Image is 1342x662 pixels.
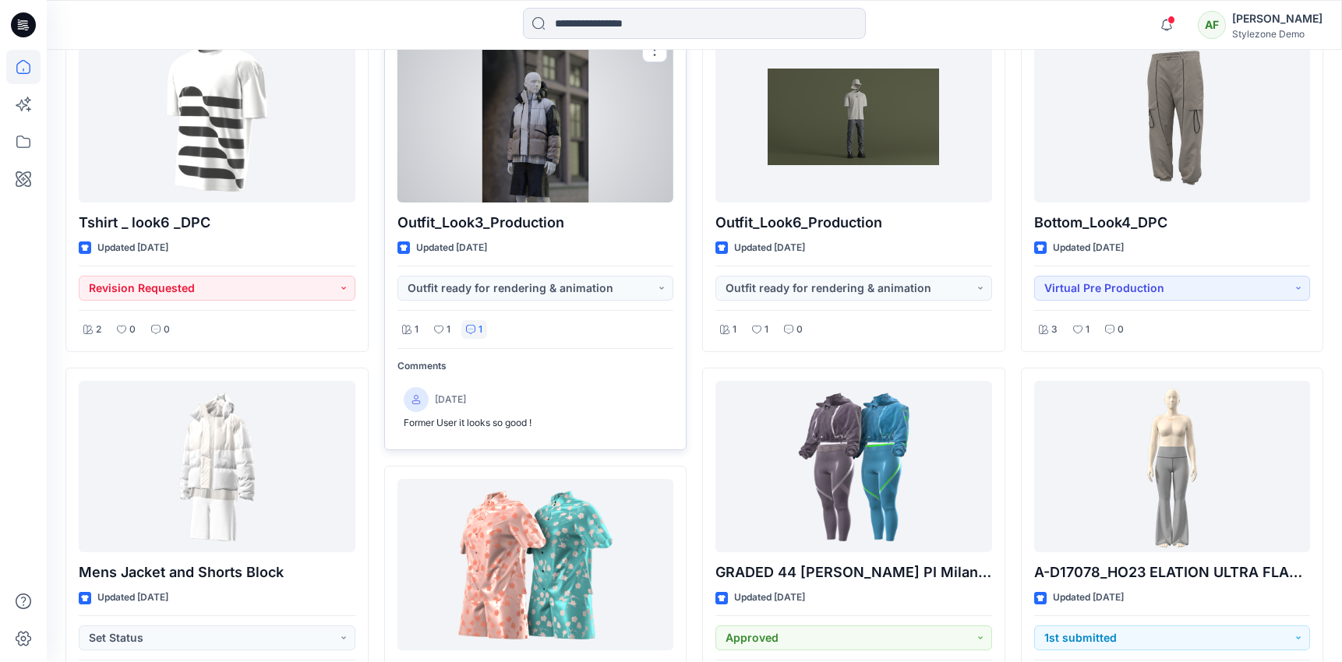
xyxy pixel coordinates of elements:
[1034,381,1311,552] a: A-D17078_HO23 ELATION ULTRA FLARE 3D Proto 07DEC22 (1)
[734,590,805,606] p: Updated [DATE]
[129,322,136,338] p: 0
[1232,28,1323,40] div: Stylezone Demo
[96,322,101,338] p: 2
[397,479,674,650] a: GRADED 44 Olivia Summer Outfit
[397,381,674,438] a: [DATE]Former User it looks so good !
[734,240,805,256] p: Updated [DATE]
[79,381,355,552] a: Mens Jacket and Shorts Block
[1198,11,1226,39] div: AF
[1053,590,1124,606] p: Updated [DATE]
[164,322,170,338] p: 0
[435,392,466,408] p: [DATE]
[1232,9,1323,28] div: [PERSON_NAME]
[715,212,992,234] p: Outfit_Look6_Production
[715,562,992,583] p: GRADED 44 [PERSON_NAME] PI Milan Outfit
[1053,240,1124,256] p: Updated [DATE]
[1034,562,1311,583] p: A-D17078_HO23 ELATION ULTRA FLARE 3D Proto [DATE] (1)
[415,322,418,338] p: 1
[765,322,768,338] p: 1
[97,240,168,256] p: Updated [DATE]
[1051,322,1058,338] p: 3
[397,31,674,202] a: Outfit_Look3_Production
[397,212,674,234] p: Outfit_Look3_Production
[1118,322,1124,338] p: 0
[733,322,736,338] p: 1
[79,212,355,234] p: Tshirt _ look6 _DPC
[411,395,421,404] svg: avatar
[1034,212,1311,234] p: Bottom_Look4_DPC
[97,590,168,606] p: Updated [DATE]
[447,322,450,338] p: 1
[796,322,803,338] p: 0
[1086,322,1089,338] p: 1
[397,358,674,375] p: Comments
[1034,31,1311,202] a: Bottom_Look4_DPC
[715,381,992,552] a: GRADED 44 Olivia PI Milan Outfit
[715,31,992,202] a: Outfit_Look6_Production
[79,562,355,583] p: Mens Jacket and Shorts Block
[404,415,668,431] p: Former User it looks so good !
[416,240,487,256] p: Updated [DATE]
[479,322,482,338] p: 1
[79,31,355,202] a: Tshirt _ look6 _DPC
